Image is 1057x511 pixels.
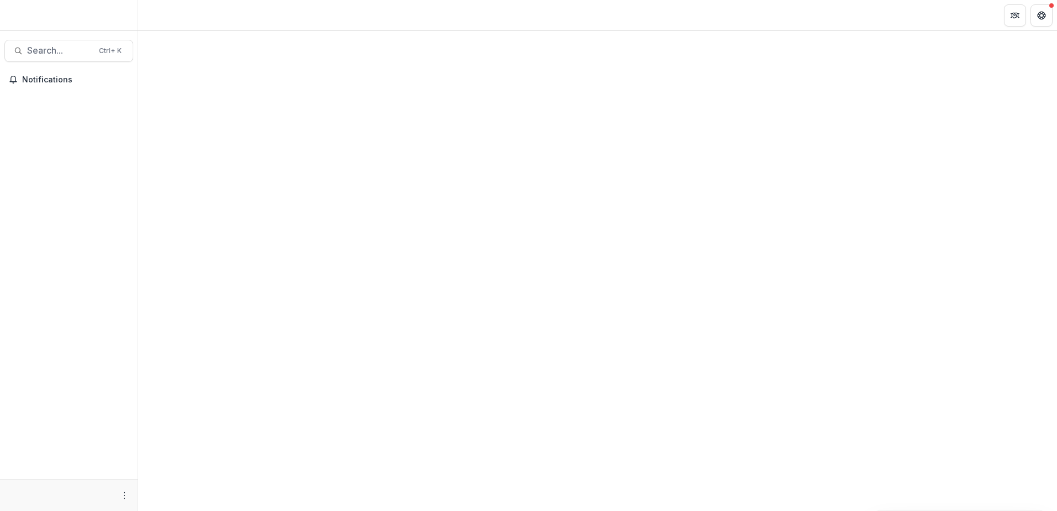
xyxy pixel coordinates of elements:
[143,7,190,23] nav: breadcrumb
[118,489,131,502] button: More
[97,45,124,57] div: Ctrl + K
[22,75,129,85] span: Notifications
[4,71,133,88] button: Notifications
[1030,4,1053,27] button: Get Help
[4,40,133,62] button: Search...
[1004,4,1026,27] button: Partners
[27,45,92,56] span: Search...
